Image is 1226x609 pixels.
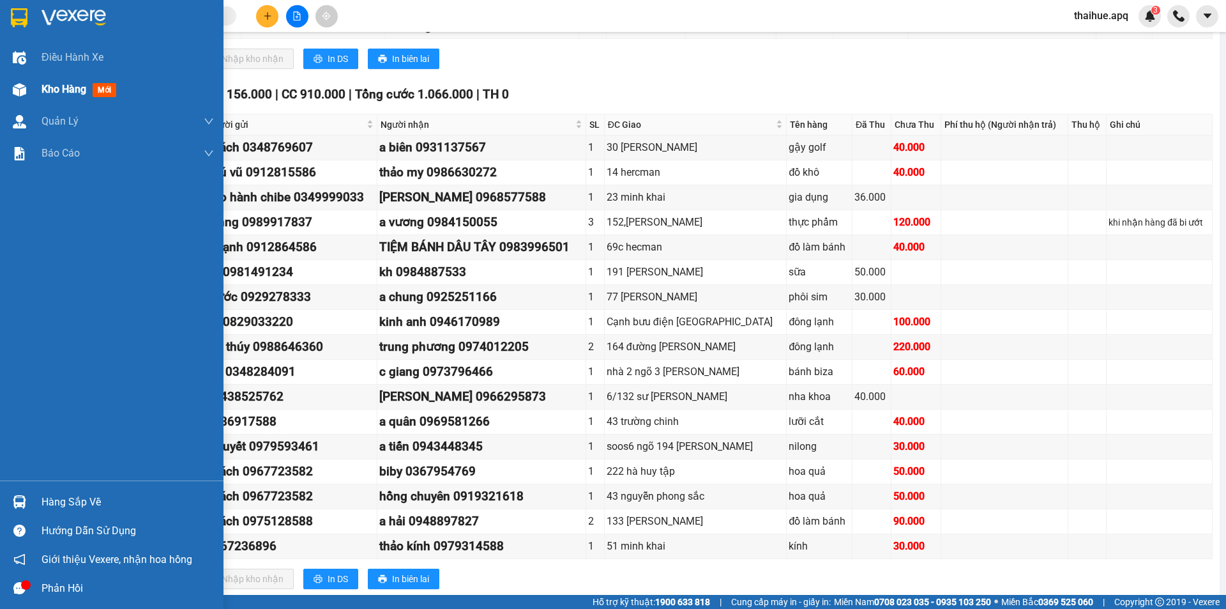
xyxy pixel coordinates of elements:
[1001,595,1093,609] span: Miền Bắc
[834,595,991,609] span: Miền Nam
[42,113,79,129] span: Quản Lý
[206,138,375,157] div: khách 0348769607
[1038,597,1093,607] strong: 0369 525 060
[379,238,583,257] div: TIỆM BÁNH DÂU TÂY 0983996501
[607,488,785,504] div: 43 nguyễn phong sắc
[588,389,602,405] div: 1
[42,551,192,567] span: Giới thiệu Vexere, nhận hoa hồng
[206,412,375,431] div: 0986917588
[11,8,27,27] img: logo-vxr
[13,582,26,594] span: message
[607,438,785,454] div: soos6 ngõ 194 [PERSON_NAME]
[322,12,331,20] span: aim
[379,387,583,406] div: [PERSON_NAME] 0966295873
[197,49,294,69] button: downloadNhập kho nhận
[893,239,939,255] div: 40.000
[893,314,939,330] div: 100.000
[789,538,850,554] div: kính
[355,87,473,102] span: Tổng cước 1.066.000
[607,339,785,355] div: 164 đường [PERSON_NAME]
[588,139,602,155] div: 1
[891,114,941,135] th: Chưa Thu
[303,569,358,589] button: printerIn DS
[655,597,710,607] strong: 1900 633 818
[586,114,605,135] th: SL
[787,114,852,135] th: Tên hàng
[1196,5,1218,27] button: caret-down
[588,314,602,330] div: 1
[588,438,602,454] div: 1
[197,569,294,589] button: downloadNhập kho nhận
[93,83,116,97] span: mới
[314,54,322,65] span: printer
[42,521,214,541] div: Hướng dẫn sử dụng
[854,189,889,205] div: 36.000
[204,116,214,127] span: down
[588,164,602,180] div: 1
[42,579,214,598] div: Phản hồi
[368,49,439,69] button: printerIn biên lai
[607,364,785,380] div: nhà 2 ngõ 3 [PERSON_NAME]
[789,314,850,330] div: đông lạnh
[593,595,710,609] span: Hỗ trợ kỹ thuật:
[607,289,785,305] div: 77 [PERSON_NAME]
[206,387,375,406] div: 02438525762
[1068,114,1107,135] th: Thu hộ
[13,525,26,537] span: question-circle
[13,51,26,65] img: warehouse-icon
[893,364,939,380] div: 60.000
[789,513,850,529] div: đồ làm bánh
[42,83,86,95] span: Kho hàng
[206,487,375,506] div: khách 0967723582
[607,139,785,155] div: 30 [PERSON_NAME]
[1107,114,1213,135] th: Ghi chú
[303,49,358,69] button: printerIn DS
[368,569,439,589] button: printerIn biên lai
[256,5,278,27] button: plus
[731,595,831,609] span: Cung cấp máy in - giấy in:
[789,139,850,155] div: gậy golf
[588,189,602,205] div: 1
[789,164,850,180] div: đồ khô
[13,83,26,96] img: warehouse-icon
[588,538,602,554] div: 1
[206,312,375,332] div: kh 0829033220
[588,339,602,355] div: 2
[588,214,602,230] div: 3
[607,264,785,280] div: 191 [PERSON_NAME]
[379,462,583,481] div: biby 0367954769
[328,52,348,66] span: In DS
[608,118,774,132] span: ĐC Giao
[607,164,785,180] div: 14 hercman
[854,389,889,405] div: 40.000
[42,145,80,161] span: Báo cáo
[607,314,785,330] div: Cạnh bưu điện [GEOGRAPHIC_DATA]
[275,87,278,102] span: |
[379,362,583,382] div: c giang 0973796466
[13,147,26,160] img: solution-icon
[206,288,375,307] div: a ước 0929278333
[13,495,26,509] img: warehouse-icon
[789,413,850,429] div: lưỡi cắt
[854,264,889,280] div: 50.000
[893,413,939,429] div: 40.000
[893,339,939,355] div: 220.000
[789,364,850,380] div: bánh biza
[42,49,103,65] span: Điều hành xe
[789,214,850,230] div: thực phẩm
[607,513,785,529] div: 133 [PERSON_NAME]
[378,574,387,585] span: printer
[893,438,939,454] div: 30.000
[379,337,583,357] div: trung phương 0974012205
[483,87,509,102] span: TH 0
[314,574,322,585] span: printer
[379,163,583,182] div: thảo my 0986630272
[379,138,583,157] div: a biên 0931137567
[379,512,583,531] div: a hải 0948897827
[1103,595,1105,609] span: |
[379,312,583,332] div: kinh anh 0946170989
[588,364,602,380] div: 1
[720,595,722,609] span: |
[789,488,850,504] div: hoa quả
[204,148,214,158] span: down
